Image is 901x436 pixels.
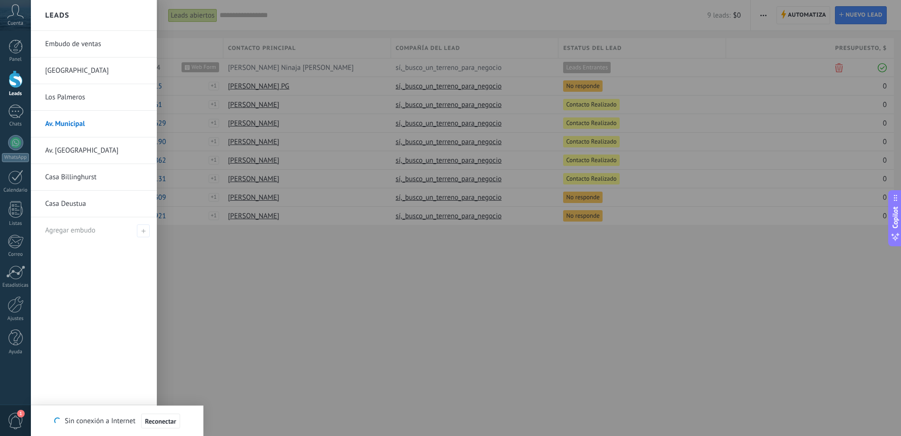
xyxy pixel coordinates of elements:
div: Estadísticas [2,282,29,289]
a: [GEOGRAPHIC_DATA] [45,58,147,84]
a: Av. [GEOGRAPHIC_DATA] [45,137,147,164]
div: Ajustes [2,316,29,322]
span: Copilot [891,206,900,228]
div: Ayuda [2,349,29,355]
div: Calendario [2,187,29,194]
a: Todos los leads [31,405,157,436]
span: 1 [17,410,25,417]
span: Cuenta [8,20,23,27]
h2: Leads [45,0,69,30]
div: Leads [2,91,29,97]
div: Listas [2,221,29,227]
a: Embudo de ventas [45,31,147,58]
a: Casa Deustua [45,191,147,217]
span: Agregar embudo [137,224,150,237]
div: Sin conexión a Internet [54,413,180,429]
div: WhatsApp [2,153,29,162]
button: Reconectar [141,414,180,429]
div: Correo [2,252,29,258]
span: Reconectar [145,418,176,425]
a: Av. Municipal [45,111,147,137]
a: Casa Billinghurst [45,164,147,191]
div: Panel [2,57,29,63]
div: Chats [2,121,29,127]
a: Los Palmeros [45,84,147,111]
span: Agregar embudo [45,226,96,235]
